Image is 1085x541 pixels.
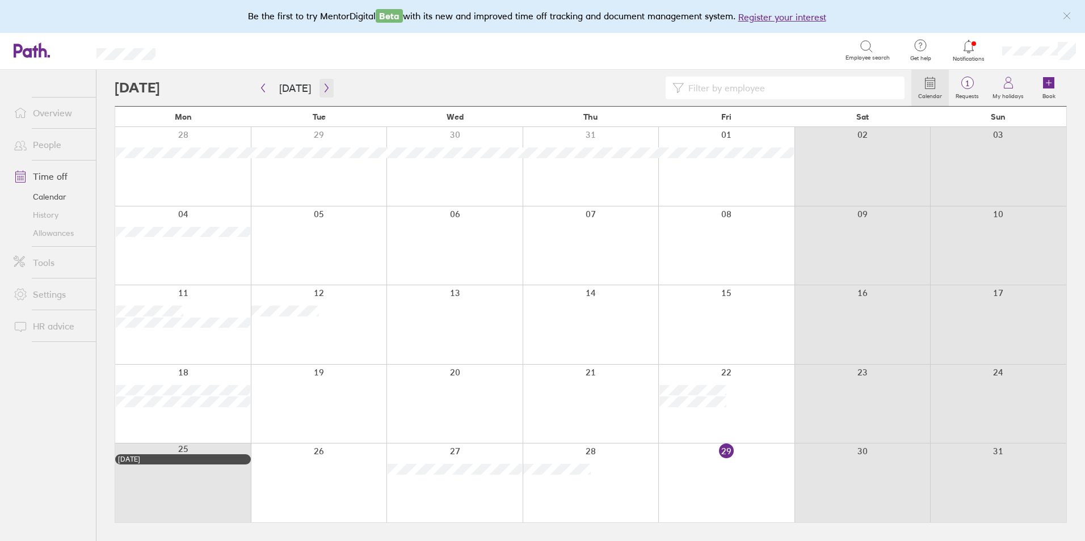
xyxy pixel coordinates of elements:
a: Calendar [911,70,949,106]
span: Thu [583,112,598,121]
label: Requests [949,90,986,100]
a: My holidays [986,70,1031,106]
span: Notifications [951,56,987,62]
span: Sat [856,112,869,121]
span: Tue [313,112,326,121]
a: Book [1031,70,1067,106]
span: Employee search [846,54,890,61]
a: Allowances [5,224,96,242]
a: Calendar [5,188,96,206]
a: Notifications [951,39,987,62]
span: 1 [949,79,986,88]
a: Overview [5,102,96,124]
label: My holidays [986,90,1031,100]
span: Wed [447,112,464,121]
span: Fri [721,112,731,121]
span: Get help [902,55,939,62]
label: Book [1036,90,1062,100]
a: People [5,133,96,156]
span: Beta [376,9,403,23]
div: [DATE] [118,455,248,463]
a: Settings [5,283,96,306]
span: Sun [991,112,1006,121]
label: Calendar [911,90,949,100]
a: 1Requests [949,70,986,106]
span: Mon [175,112,192,121]
a: Time off [5,165,96,188]
div: Search [186,45,215,55]
input: Filter by employee [684,77,898,99]
a: History [5,206,96,224]
button: [DATE] [270,79,320,98]
div: Be the first to try MentorDigital with its new and improved time off tracking and document manage... [248,9,838,24]
a: HR advice [5,315,96,337]
button: Register your interest [738,10,826,24]
a: Tools [5,251,96,274]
